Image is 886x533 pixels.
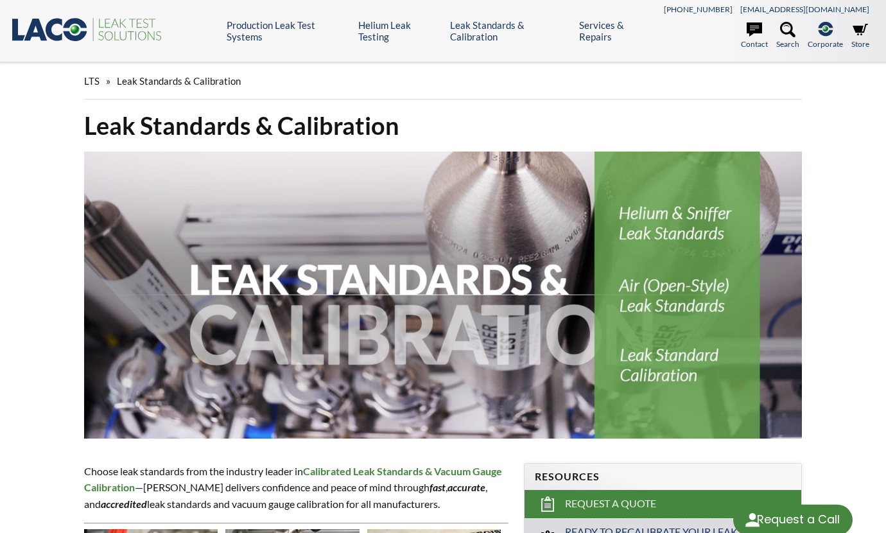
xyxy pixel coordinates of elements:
span: Leak Standards & Calibration [117,75,241,87]
img: round button [742,510,763,530]
a: Helium Leak Testing [358,19,440,42]
a: Store [851,22,869,50]
span: Request a Quote [565,497,656,511]
a: Request a Quote [525,490,801,518]
h1: Leak Standards & Calibration [84,110,802,141]
a: Production Leak Test Systems [227,19,349,42]
em: fast [430,481,446,493]
a: Contact [741,22,768,50]
p: Choose leak standards from the industry leader in —[PERSON_NAME] delivers confidence and peace of... [84,463,508,512]
a: Search [776,22,799,50]
div: » [84,63,802,100]
span: Corporate [808,38,843,50]
a: Services & Repairs [579,19,656,42]
img: Leak Standards & Calibration header [84,152,802,439]
span: LTS [84,75,100,87]
em: accredited [101,498,147,510]
h4: Resources [535,470,791,484]
a: [PHONE_NUMBER] [664,4,733,14]
a: Leak Standards & Calibration [450,19,569,42]
strong: accurate [447,481,485,493]
a: [EMAIL_ADDRESS][DOMAIN_NAME] [740,4,869,14]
